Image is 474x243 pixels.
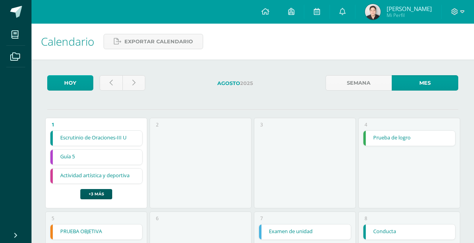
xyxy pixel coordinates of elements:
a: +3 más [80,189,112,199]
a: Prueba de logro [363,131,455,146]
span: Mi Perfil [387,12,432,19]
div: 4 [365,121,367,128]
a: Examen de unidad [259,224,350,239]
a: Exportar calendario [104,34,203,49]
a: Semana [326,75,392,91]
a: Guía 5 [50,150,142,165]
span: Calendario [41,34,94,49]
a: Actividad artística y deportiva [50,169,142,184]
span: [PERSON_NAME] [387,5,432,13]
div: 8 [365,215,367,222]
div: Escrutinio de Oraciones-III U | Tarea [50,130,142,146]
div: 1 [52,121,54,128]
div: Actividad artística y deportiva | Tarea [50,168,142,184]
span: Exportar calendario [124,34,193,49]
div: Examen de unidad | Tarea [259,224,351,240]
strong: Agosto [217,80,240,86]
a: Conducta [363,224,455,239]
div: 5 [52,215,54,222]
div: 6 [156,215,159,222]
a: Mes [392,75,458,91]
div: 7 [260,215,263,222]
a: PRUEBA OBJETIVA [50,224,142,239]
a: Hoy [47,75,93,91]
img: 913d26cabcaf47874a0435779a4309c9.png [365,4,381,20]
div: PRUEBA OBJETIVA | Tarea [50,224,142,240]
div: 3 [260,121,263,128]
div: Conducta | Tarea [363,224,455,240]
div: Guía 5 | Tarea [50,149,142,165]
a: Escrutinio de Oraciones-III U [50,131,142,146]
label: 2025 [152,75,319,91]
div: 2 [156,121,159,128]
div: Prueba de logro | Tarea [363,130,455,146]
